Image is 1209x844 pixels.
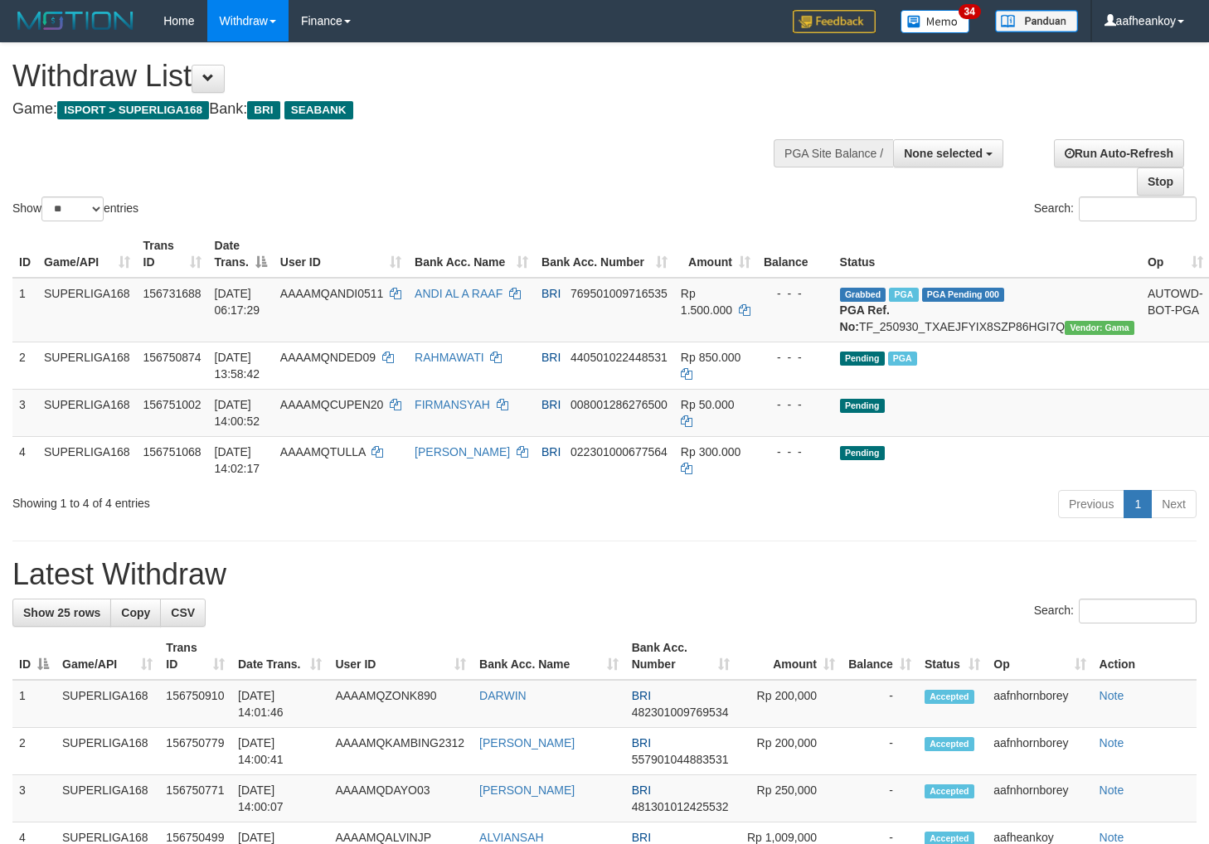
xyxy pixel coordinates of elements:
[1034,599,1197,623] label: Search:
[1100,736,1124,749] a: Note
[215,351,260,381] span: [DATE] 13:58:42
[12,775,56,822] td: 3
[632,753,729,766] span: Copy 557901044883531 to clipboard
[681,398,735,411] span: Rp 50.000
[215,445,260,475] span: [DATE] 14:02:17
[415,398,490,411] a: FIRMANSYAH
[987,633,1092,680] th: Op: activate to sort column ascending
[918,633,987,680] th: Status: activate to sort column ascending
[274,230,408,278] th: User ID: activate to sort column ascending
[231,775,328,822] td: [DATE] 14:00:07
[1058,490,1124,518] a: Previous
[893,139,1003,167] button: None selected
[215,398,260,428] span: [DATE] 14:00:52
[137,230,208,278] th: Trans ID: activate to sort column ascending
[328,633,473,680] th: User ID: activate to sort column ascending
[736,728,842,775] td: Rp 200,000
[328,728,473,775] td: AAAAMQKAMBING2312
[110,599,161,627] a: Copy
[764,444,827,460] div: - - -
[12,633,56,680] th: ID: activate to sort column descending
[215,287,260,317] span: [DATE] 06:17:29
[541,351,561,364] span: BRI
[231,633,328,680] th: Date Trans.: activate to sort column ascending
[571,398,668,411] span: Copy 008001286276500 to clipboard
[12,196,138,221] label: Show entries
[23,606,100,619] span: Show 25 rows
[37,436,137,483] td: SUPERLIGA168
[681,287,732,317] span: Rp 1.500.000
[842,728,918,775] td: -
[12,8,138,33] img: MOTION_logo.png
[160,599,206,627] a: CSV
[571,351,668,364] span: Copy 440501022448531 to clipboard
[12,728,56,775] td: 2
[12,488,492,512] div: Showing 1 to 4 of 4 entries
[840,288,886,302] span: Grabbed
[37,342,137,389] td: SUPERLIGA168
[840,399,885,413] span: Pending
[284,101,353,119] span: SEABANK
[1124,490,1152,518] a: 1
[143,398,201,411] span: 156751002
[1100,783,1124,797] a: Note
[995,10,1078,32] img: panduan.png
[56,728,159,775] td: SUPERLIGA168
[37,389,137,436] td: SUPERLIGA168
[12,436,37,483] td: 4
[12,230,37,278] th: ID
[1100,689,1124,702] a: Note
[12,278,37,342] td: 1
[1079,599,1197,623] input: Search:
[625,633,737,680] th: Bank Acc. Number: activate to sort column ascending
[541,287,561,300] span: BRI
[632,736,651,749] span: BRI
[925,737,974,751] span: Accepted
[57,101,209,119] span: ISPORT > SUPERLIGA168
[922,288,1005,302] span: PGA Pending
[764,349,827,366] div: - - -
[159,775,231,822] td: 156750771
[280,398,383,411] span: AAAAMQCUPEN20
[793,10,876,33] img: Feedback.jpg
[56,633,159,680] th: Game/API: activate to sort column ascending
[1137,167,1184,196] a: Stop
[833,278,1141,342] td: TF_250930_TXAEJFYIX8SZP86HGI7Q
[280,287,384,300] span: AAAAMQANDI0511
[159,633,231,680] th: Trans ID: activate to sort column ascending
[415,351,483,364] a: RAHMAWATI
[681,351,740,364] span: Rp 850.000
[56,680,159,728] td: SUPERLIGA168
[904,147,983,160] span: None selected
[736,680,842,728] td: Rp 200,000
[840,303,890,333] b: PGA Ref. No:
[987,775,1092,822] td: aafnhornborey
[121,606,150,619] span: Copy
[840,352,885,366] span: Pending
[840,446,885,460] span: Pending
[280,351,376,364] span: AAAAMQNDED09
[37,230,137,278] th: Game/API: activate to sort column ascending
[571,445,668,458] span: Copy 022301000677564 to clipboard
[901,10,970,33] img: Button%20Memo.svg
[12,558,1197,591] h1: Latest Withdraw
[12,389,37,436] td: 3
[280,445,366,458] span: AAAAMQTULLA
[12,101,789,118] h4: Game: Bank:
[415,445,510,458] a: [PERSON_NAME]
[231,728,328,775] td: [DATE] 14:00:41
[541,398,561,411] span: BRI
[1151,490,1197,518] a: Next
[171,606,195,619] span: CSV
[1079,196,1197,221] input: Search:
[987,680,1092,728] td: aafnhornborey
[842,775,918,822] td: -
[632,783,651,797] span: BRI
[159,680,231,728] td: 156750910
[541,445,561,458] span: BRI
[408,230,535,278] th: Bank Acc. Name: activate to sort column ascending
[328,775,473,822] td: AAAAMQDAYO03
[479,736,575,749] a: [PERSON_NAME]
[764,396,827,413] div: - - -
[842,633,918,680] th: Balance: activate to sort column ascending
